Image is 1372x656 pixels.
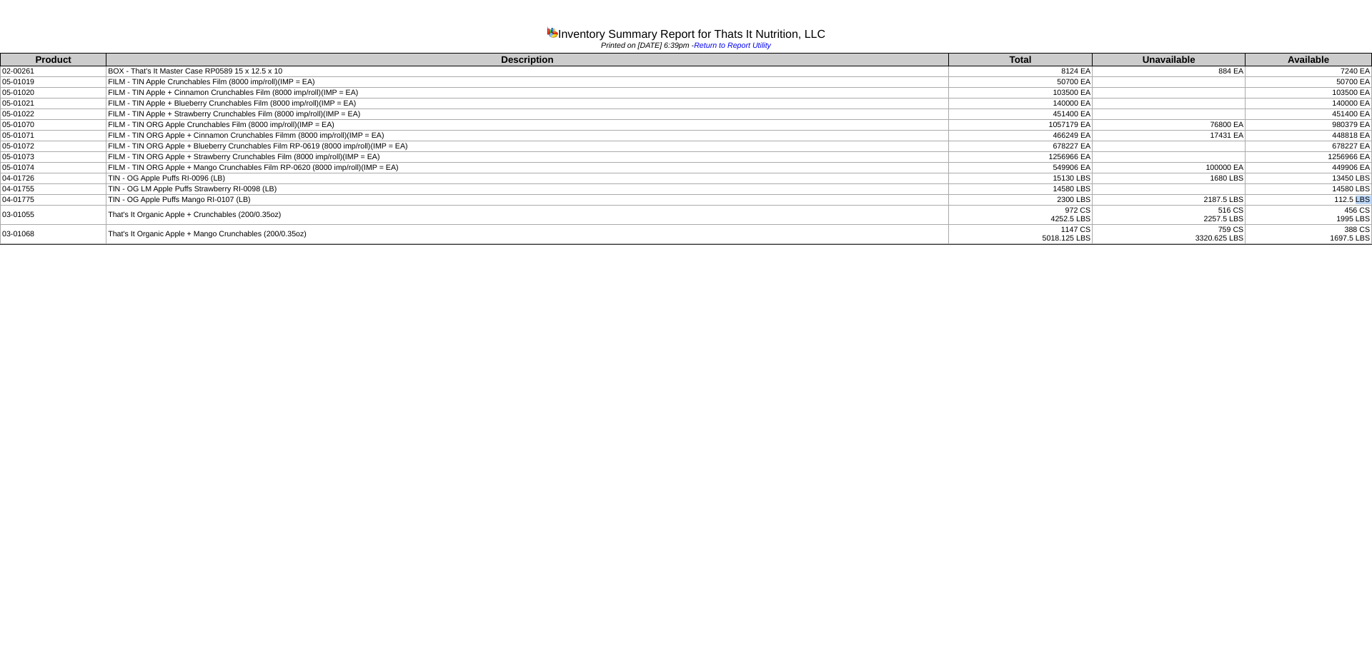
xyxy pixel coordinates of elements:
th: Available [1246,54,1372,66]
td: 17431 EA [1093,131,1246,141]
th: Total [948,54,1092,66]
td: FILM - TIN ORG Apple + Strawberry Crunchables Film (8000 imp/roll)(IMP = EA) [106,152,949,163]
td: 972 CS 4252.5 LBS [948,206,1092,225]
td: 05-01073 [1,152,106,163]
td: 388 CS 1697.5 LBS [1246,225,1372,244]
td: 100000 EA [1093,163,1246,173]
td: TIN - OG Apple Puffs Mango RI-0107 (LB) [106,195,949,206]
td: 13450 LBS [1246,173,1372,184]
td: 2300 LBS [948,195,1092,206]
td: 04-01775 [1,195,106,206]
td: 466249 EA [948,131,1092,141]
th: Description [106,54,949,66]
td: FILM - TIN ORG Apple Crunchables Film (8000 imp/roll)(IMP = EA) [106,120,949,131]
td: 451400 EA [1246,109,1372,120]
td: 1256966 EA [1246,152,1372,163]
td: FILM - TIN Apple Crunchables Film (8000 imp/roll)(IMP = EA) [106,77,949,88]
td: 103500 EA [948,88,1092,99]
td: 678227 EA [1246,141,1372,152]
td: 759 CS 3320.625 LBS [1093,225,1246,244]
td: 112.5 LBS [1246,195,1372,206]
td: 884 EA [1093,66,1246,77]
td: FILM - TIN Apple + Cinnamon Crunchables Film (8000 imp/roll)(IMP = EA) [106,88,949,99]
td: 14580 LBS [948,184,1092,195]
td: 15130 LBS [948,173,1092,184]
td: 140000 EA [948,99,1092,109]
td: 04-01755 [1,184,106,195]
td: 76800 EA [1093,120,1246,131]
td: 516 CS 2257.5 LBS [1093,206,1246,225]
td: 103500 EA [1246,88,1372,99]
td: FILM - TIN ORG Apple + Mango Crunchables Film RP-0620 (8000 imp/roll)(IMP = EA) [106,163,949,173]
img: graph.gif [547,26,558,38]
td: 2187.5 LBS [1093,195,1246,206]
td: 04-01726 [1,173,106,184]
td: 03-01068 [1,225,106,244]
td: 448818 EA [1246,131,1372,141]
td: 03-01055 [1,206,106,225]
td: 05-01070 [1,120,106,131]
td: 05-01072 [1,141,106,152]
td: 05-01074 [1,163,106,173]
td: TIN - OG Apple Puffs RI-0096 (LB) [106,173,949,184]
td: 05-01020 [1,88,106,99]
td: 449906 EA [1246,163,1372,173]
td: 1147 CS 5018.125 LBS [948,225,1092,244]
a: Return to Report Utility [694,41,771,50]
td: 549906 EA [948,163,1092,173]
td: 05-01019 [1,77,106,88]
td: 1256966 EA [948,152,1092,163]
td: 02-00261 [1,66,106,77]
td: FILM - TIN Apple + Strawberry Crunchables Film (8000 imp/roll)(IMP = EA) [106,109,949,120]
th: Product [1,54,106,66]
td: 980379 EA [1246,120,1372,131]
td: 678227 EA [948,141,1092,152]
td: 05-01071 [1,131,106,141]
td: 140000 EA [1246,99,1372,109]
td: 14580 LBS [1246,184,1372,195]
td: 7240 EA [1246,66,1372,77]
td: 05-01021 [1,99,106,109]
td: 1057179 EA [948,120,1092,131]
td: FILM - TIN ORG Apple + Cinnamon Crunchables Filmm (8000 imp/roll)(IMP = EA) [106,131,949,141]
td: FILM - TIN ORG Apple + Blueberry Crunchables Film RP-0619 (8000 imp/roll)(IMP = EA) [106,141,949,152]
td: 451400 EA [948,109,1092,120]
td: 456 CS 1995 LBS [1246,206,1372,225]
td: TIN - OG LM Apple Puffs Strawberry RI-0098 (LB) [106,184,949,195]
td: FILM - TIN Apple + Blueberry Crunchables Film (8000 imp/roll)(IMP = EA) [106,99,949,109]
th: Unavailable [1093,54,1246,66]
td: 1680 LBS [1093,173,1246,184]
td: BOX - That's It Master Case RP0589 15 x 12.5 x 10 [106,66,949,77]
td: 50700 EA [948,77,1092,88]
td: That's It Organic Apple + Crunchables (200/0.35oz) [106,206,949,225]
td: 8124 EA [948,66,1092,77]
td: That's It Organic Apple + Mango Crunchables (200/0.35oz) [106,225,949,244]
td: 50700 EA [1246,77,1372,88]
td: 05-01022 [1,109,106,120]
